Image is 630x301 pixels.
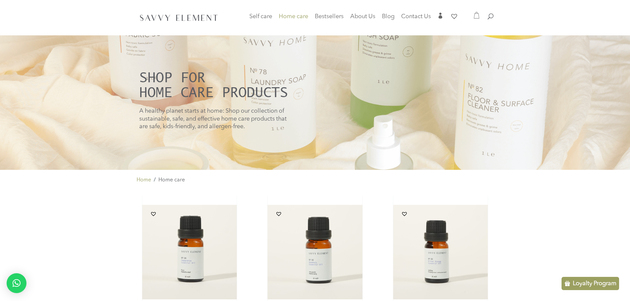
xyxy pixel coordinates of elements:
img: Savvy Element Peppermint Essential Oil – 100% pure cooling oil for focus, mental clarity, and hea... [142,205,237,299]
span: / [154,176,156,184]
a: Bestsellers [315,14,344,23]
img: Savvy Element Rosemary Essential Oil – 100% pure oil for hair growth and mental clarity in amber ... [268,205,362,299]
span:  [438,13,443,19]
img: Bitter Orange Essential Oil [393,205,488,299]
a: About Us [350,14,375,23]
span: Bestsellers [315,14,344,19]
span: Contact Us [401,14,431,19]
span: Home care [158,177,185,183]
a: Home [137,176,151,184]
span: About Us [350,14,375,19]
p: A healthy planet starts at home: Shop our collection of sustainable, safe, and effective home car... [139,107,287,131]
img: SavvyElement [138,12,220,23]
span: Self care [249,14,272,19]
a: Home care [279,14,308,27]
a: Contact Us [401,14,431,23]
p: Loyalty Program [573,280,616,287]
a:  [438,13,443,23]
a: Self care [249,14,272,27]
span: Home care [279,14,308,19]
a: Blog [382,14,395,23]
h2: SHOP FOR Home care products [139,70,345,103]
span: Blog [382,14,395,19]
